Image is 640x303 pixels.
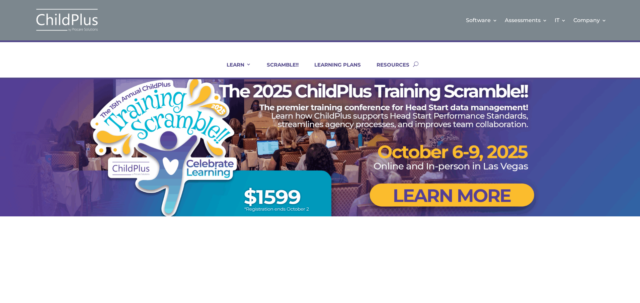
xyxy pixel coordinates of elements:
a: Assessments [505,7,547,34]
a: Company [573,7,607,34]
a: SCRAMBLE!! [258,62,299,78]
a: LEARN [218,62,251,78]
a: IT [555,7,566,34]
a: RESOURCES [368,62,409,78]
a: LEARNING PLANS [306,62,361,78]
a: Software [466,7,497,34]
